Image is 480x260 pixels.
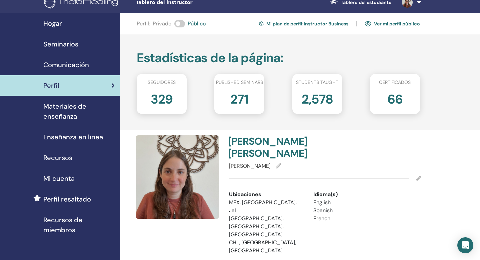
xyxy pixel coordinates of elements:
[229,162,271,169] span: [PERSON_NAME]
[365,21,371,27] img: eye.svg
[43,39,78,49] span: Seminarios
[313,215,388,223] li: French
[43,153,72,163] span: Recursos
[229,190,261,199] span: Ubicaciones
[230,89,248,107] h2: 271
[228,135,321,159] h4: [PERSON_NAME] [PERSON_NAME]
[43,173,75,183] span: Mi cuenta
[43,60,89,70] span: Comunicación
[313,207,388,215] li: Spanish
[259,18,348,29] a: Mi plan de perfil:Instructor Business
[229,215,303,239] li: [GEOGRAPHIC_DATA], [GEOGRAPHIC_DATA], [GEOGRAPHIC_DATA]
[365,18,420,29] a: Ver mi perfil público
[137,50,420,66] h2: Estadísticas de la página :
[153,20,172,28] span: Privado
[43,215,115,235] span: Recursos de miembros
[137,20,150,28] span: Perfil :
[387,89,403,107] h2: 66
[313,190,388,199] div: Idioma(s)
[302,89,333,107] h2: 2,578
[259,20,264,27] img: cog.svg
[216,79,263,86] span: Published seminars
[43,101,115,121] span: Materiales de enseñanza
[296,79,338,86] span: Students taught
[43,194,91,204] span: Perfil resaltado
[379,79,411,86] span: Certificados
[43,18,62,28] span: Hogar
[43,81,59,91] span: Perfil
[229,239,303,255] li: CHL, [GEOGRAPHIC_DATA], [GEOGRAPHIC_DATA]
[151,89,173,107] h2: 329
[457,237,473,253] div: Open Intercom Messenger
[136,135,219,219] img: default.jpg
[148,79,176,86] span: Seguidores
[229,199,303,215] li: MEX, [GEOGRAPHIC_DATA], Jal
[313,199,388,207] li: English
[43,132,103,142] span: Enseñanza en línea
[188,20,206,28] span: Público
